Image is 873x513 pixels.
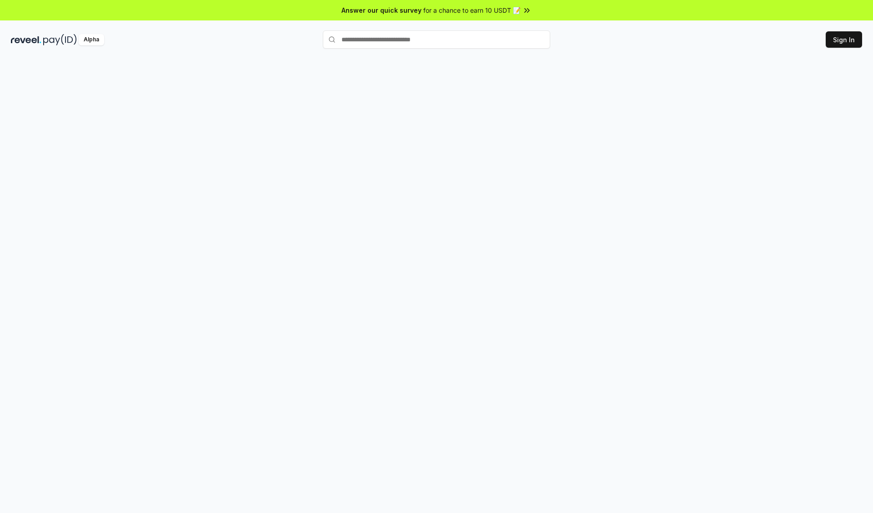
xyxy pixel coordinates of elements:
div: Alpha [79,34,104,45]
span: for a chance to earn 10 USDT 📝 [423,5,521,15]
span: Answer our quick survey [341,5,421,15]
button: Sign In [826,31,862,48]
img: pay_id [43,34,77,45]
img: reveel_dark [11,34,41,45]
